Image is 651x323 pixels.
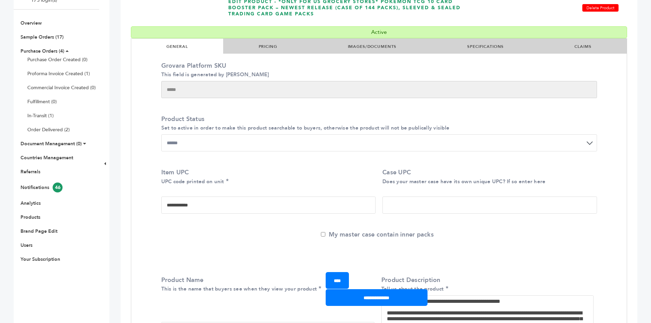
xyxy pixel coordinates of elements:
[21,48,64,54] a: Purchase Orders (4)
[161,62,594,79] label: Grovara Platform SKU
[27,70,90,77] a: Proforma Invoice Created (1)
[382,168,594,185] label: Case UPC
[467,44,504,49] a: SPECIFICATIONS
[582,4,619,12] a: Delete Product
[27,126,70,133] a: Order Delivered (2)
[321,230,434,239] label: My master case contain inner packs
[27,112,54,119] a: In-Transit (1)
[21,34,64,40] a: Sample Orders (17)
[381,276,594,293] label: Product Description
[161,115,594,132] label: Product Status
[21,140,82,147] a: Document Management (0)
[53,183,63,192] span: 46
[21,20,42,26] a: Overview
[21,228,57,234] a: Brand Page Edit
[161,124,450,131] small: Set to active in order to make this product searchable to buyers, otherwise the product will not ...
[161,178,224,185] small: UPC code printed on unit
[348,44,397,49] a: IMAGES/DOCUMENTS
[574,44,591,49] a: CLAIMS
[131,26,627,38] div: Active
[161,285,317,292] small: This is the name that buyers see when they view your product
[161,168,372,185] label: Item UPC
[21,200,41,206] a: Analytics
[382,178,545,185] small: Does your master case have its own unique UPC? If so enter here
[21,214,40,220] a: Products
[166,44,188,49] a: GENERAL
[321,232,325,237] input: My master case contain inner packs
[27,56,87,63] a: Purchase Order Created (0)
[27,98,57,105] a: Fulfillment (0)
[161,71,269,78] small: This field is generated by [PERSON_NAME]
[161,276,371,293] label: Product Name
[21,154,73,161] a: Countries Management
[27,84,96,91] a: Commercial Invoice Created (0)
[21,242,32,248] a: Users
[21,256,60,263] a: Your Subscription
[259,44,277,49] a: PRICING
[21,169,40,175] a: Referrals
[21,184,63,191] a: Notifications46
